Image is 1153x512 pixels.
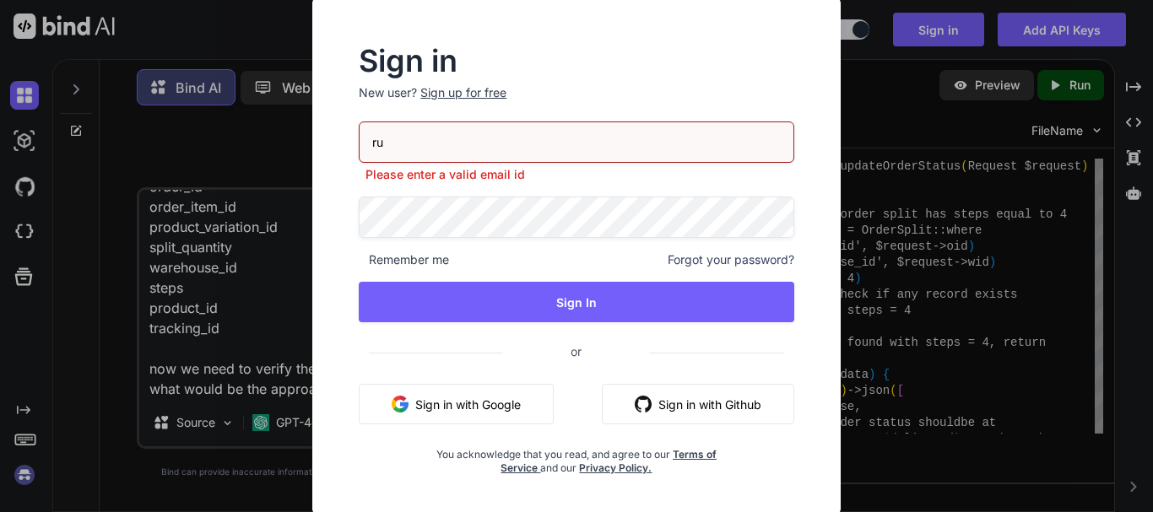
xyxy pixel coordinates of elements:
button: Sign in with Google [359,384,554,424]
button: Sign In [359,282,794,322]
span: Remember me [359,251,449,268]
div: You acknowledge that you read, and agree to our and our [431,438,722,475]
input: Login or Email [359,121,794,163]
button: Sign in with Github [602,384,794,424]
h2: Sign in [359,47,794,74]
div: Sign up for free [420,84,506,101]
span: or [503,331,649,372]
p: Please enter a valid email id [359,166,794,183]
img: github [635,396,652,412]
p: New user? [359,84,794,121]
a: Terms of Service [501,448,717,474]
img: google [392,396,409,412]
span: Forgot your password? [668,251,794,268]
a: Privacy Policy. [579,461,652,474]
